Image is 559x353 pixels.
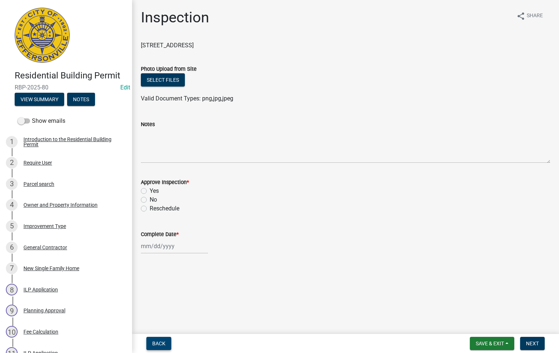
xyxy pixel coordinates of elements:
label: Complete Date [141,232,179,237]
div: 10 [6,326,18,338]
label: No [150,195,157,204]
div: 5 [6,220,18,232]
label: Notes [141,122,155,127]
wm-modal-confirm: Notes [67,97,95,103]
button: Back [146,337,171,350]
div: Introduction to the Residential Building Permit [23,137,120,147]
span: Back [152,341,165,346]
button: View Summary [15,93,64,106]
div: General Contractor [23,245,67,250]
label: Approve Inspection [141,180,189,185]
div: Planning Approval [23,308,65,313]
input: mm/dd/yyyy [141,239,208,254]
p: [STREET_ADDRESS] [141,41,550,50]
div: 2 [6,157,18,169]
div: Owner and Property Information [23,202,98,207]
button: Select files [141,73,185,87]
div: 3 [6,178,18,190]
i: share [516,12,525,21]
span: Next [526,341,539,346]
span: Valid Document Types: png,jpg,jpeg [141,95,233,102]
button: shareShare [511,9,549,23]
div: 4 [6,199,18,211]
wm-modal-confirm: Edit Application Number [120,84,130,91]
label: Photo Upload from Site [141,67,197,72]
div: Fee Calculation [23,329,58,334]
label: Show emails [18,117,65,125]
label: Yes [150,187,159,195]
button: Notes [67,93,95,106]
h4: Residential Building Permit [15,70,126,81]
button: Save & Exit [470,337,514,350]
div: Parcel search [23,181,54,187]
h1: Inspection [141,9,209,26]
img: City of Jeffersonville, Indiana [15,8,70,63]
div: 8 [6,284,18,295]
label: Reschedule [150,204,179,213]
wm-modal-confirm: Summary [15,97,64,103]
span: RBP-2025-80 [15,84,117,91]
div: Improvement Type [23,224,66,229]
div: New Single Family Home [23,266,79,271]
div: Require User [23,160,52,165]
a: Edit [120,84,130,91]
div: 7 [6,262,18,274]
span: Save & Exit [476,341,504,346]
span: Share [527,12,543,21]
button: Next [520,337,545,350]
div: 1 [6,136,18,148]
div: 9 [6,305,18,316]
div: ILP Application [23,287,58,292]
div: 6 [6,242,18,253]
